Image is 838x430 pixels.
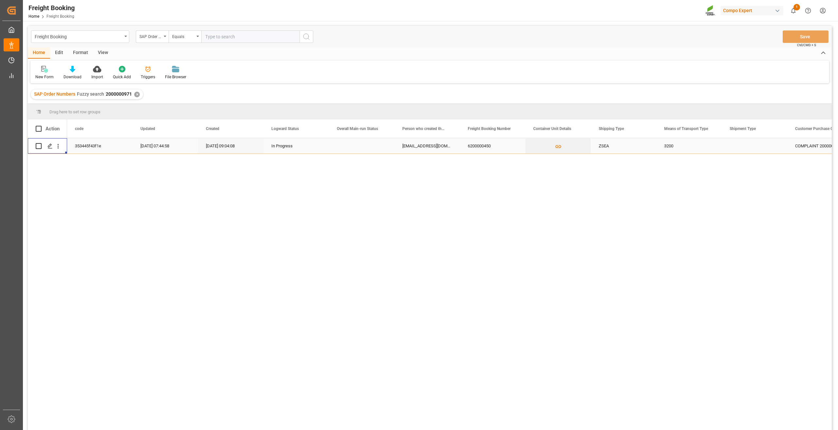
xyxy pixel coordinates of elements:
[198,138,264,154] div: [DATE] 09:04:08
[797,43,816,47] span: Ctrl/CMD + S
[402,126,446,131] span: Person who created the Object Mail Address
[705,5,716,16] img: Screenshot%202023-09-29%20at%2010.02.21.png_1712312052.png
[468,126,511,131] span: Freight Booking Number
[75,126,83,131] span: code
[394,138,460,154] div: [EMAIL_ADDRESS][DOMAIN_NAME]
[786,3,801,18] button: show 1 new notifications
[141,74,155,80] div: Triggers
[656,138,722,154] div: 3200
[28,47,50,59] div: Home
[801,3,815,18] button: Help Center
[337,126,378,131] span: Overall Main-run Status
[201,30,300,43] input: Type to search
[68,47,93,59] div: Format
[136,30,169,43] button: open menu
[783,30,829,43] button: Save
[599,126,624,131] span: Shipping Type
[93,47,113,59] div: View
[139,32,162,40] div: SAP Order Numbers
[35,74,54,80] div: New Form
[172,32,194,40] div: Equals
[300,30,313,43] button: search button
[28,3,75,13] div: Freight Booking
[165,74,186,80] div: File Browser
[720,4,786,17] button: Compo Expert
[271,139,321,154] div: In Progress
[169,30,201,43] button: open menu
[28,138,67,154] div: Press SPACE to select this row.
[460,138,525,154] div: 6200000450
[50,47,68,59] div: Edit
[49,109,100,114] span: Drag here to set row groups
[34,91,75,97] span: SAP Order Numbers
[106,91,132,97] span: 2000000971
[206,126,219,131] span: Created
[133,138,198,154] div: [DATE] 07:44:58
[720,6,783,15] div: Compo Expert
[77,91,104,97] span: Fuzzy search
[28,14,39,19] a: Home
[664,126,708,131] span: Means of Transport Type
[35,32,122,40] div: Freight Booking
[730,126,756,131] span: Shipment Type
[46,126,60,132] div: Action
[271,126,299,131] span: Logward Status
[91,74,103,80] div: Import
[140,126,155,131] span: Updated
[67,138,133,154] div: 353445f43f1e
[591,138,656,154] div: ZSEA
[64,74,82,80] div: Download
[113,74,131,80] div: Quick Add
[31,30,129,43] button: open menu
[793,4,800,10] span: 1
[134,92,140,97] div: ✕
[533,126,571,131] span: Container Unit Details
